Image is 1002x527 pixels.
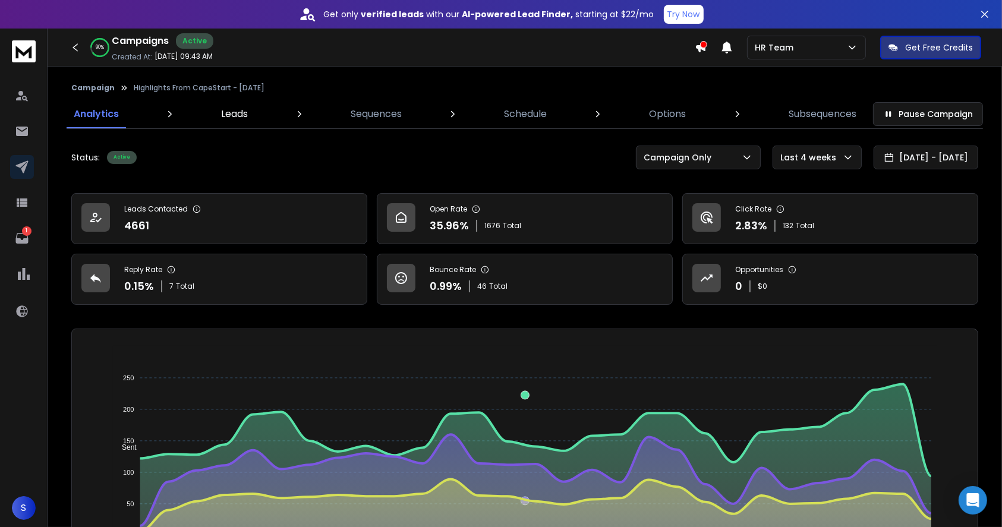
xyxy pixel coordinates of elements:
[497,100,554,128] a: Schedule
[504,107,547,121] p: Schedule
[176,33,213,49] div: Active
[96,44,104,51] p: 90 %
[642,100,694,128] a: Options
[112,34,169,48] h1: Campaigns
[477,282,487,291] span: 46
[873,102,983,126] button: Pause Campaign
[484,221,500,231] span: 1676
[127,500,134,507] tspan: 50
[664,5,704,24] button: Try Now
[351,107,402,121] p: Sequences
[123,406,134,413] tspan: 200
[176,282,194,291] span: Total
[789,107,856,121] p: Subsequences
[682,193,978,244] a: Click Rate2.83%132Total
[124,204,188,214] p: Leads Contacted
[74,107,119,121] p: Analytics
[377,254,673,305] a: Bounce Rate0.99%46Total
[155,52,213,61] p: [DATE] 09:43 AM
[735,217,767,234] p: 2.83 %
[112,52,152,62] p: Created At:
[430,265,476,274] p: Bounce Rate
[71,193,367,244] a: Leads Contacted4661
[755,42,798,53] p: HR Team
[324,8,654,20] p: Get only with our starting at $22/mo
[735,278,742,295] p: 0
[12,496,36,520] button: S
[124,265,162,274] p: Reply Rate
[377,193,673,244] a: Open Rate35.96%1676Total
[124,278,154,295] p: 0.15 %
[123,437,134,444] tspan: 150
[12,40,36,62] img: logo
[361,8,424,20] strong: verified leads
[489,282,508,291] span: Total
[430,278,462,295] p: 0.99 %
[214,100,255,128] a: Leads
[134,83,264,93] p: Highlights From CapeStart - [DATE]
[783,221,793,231] span: 132
[107,151,137,164] div: Active
[124,217,149,234] p: 4661
[644,152,716,163] p: Campaign Only
[782,100,864,128] a: Subsequences
[67,100,126,128] a: Analytics
[880,36,981,59] button: Get Free Credits
[22,226,31,236] p: 1
[169,282,174,291] span: 7
[780,152,841,163] p: Last 4 weeks
[462,8,574,20] strong: AI-powered Lead Finder,
[796,221,814,231] span: Total
[667,8,700,20] p: Try Now
[735,204,771,214] p: Click Rate
[758,282,767,291] p: $ 0
[344,100,409,128] a: Sequences
[735,265,783,274] p: Opportunities
[874,146,978,169] button: [DATE] - [DATE]
[430,204,467,214] p: Open Rate
[430,217,469,234] p: 35.96 %
[682,254,978,305] a: Opportunities0$0
[71,152,100,163] p: Status:
[10,226,34,250] a: 1
[905,42,973,53] p: Get Free Credits
[113,443,137,452] span: Sent
[503,221,521,231] span: Total
[650,107,686,121] p: Options
[959,486,987,515] div: Open Intercom Messenger
[123,374,134,381] tspan: 250
[71,254,367,305] a: Reply Rate0.15%7Total
[221,107,248,121] p: Leads
[71,83,115,93] button: Campaign
[123,469,134,476] tspan: 100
